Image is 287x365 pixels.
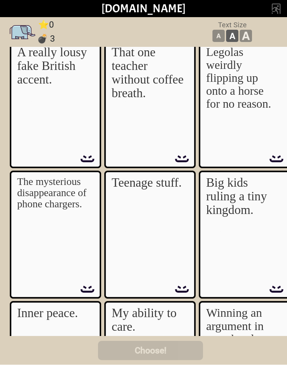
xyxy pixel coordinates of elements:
[17,46,90,87] p: A really lousy fake British accent.
[104,41,196,169] img: KBbrDoU2zy-MqAcPrpWXh-fc2PmDbggi-KDSw8wJ4nI-HhTJ9GlqAY.png
[206,176,279,217] p: Big kids ruling a tiny kingdom.
[17,176,90,210] p: The mysterious disappearance of phone chargers.
[112,176,185,190] p: Teenage stuff.
[206,307,279,359] p: Winning an argument in your head hours later.
[10,171,101,299] img: KBbrDoU2zy-MqAcPrpWXh-fc2PmDbggi-KDSw8wJ4nI-HhTJ9GlqAY.png
[178,20,287,30] p: Text Size
[112,46,185,100] p: That one teacher without coffee breath.
[49,20,54,30] span: 0
[10,41,101,169] img: KBbrDoU2zy-MqAcPrpWXh-fc2PmDbggi-KDSw8wJ4nI-HhTJ9GlqAY.png
[101,1,185,16] a: [DOMAIN_NAME]
[112,307,185,334] p: My ability to care.
[37,34,48,44] span: 💣
[206,46,279,110] p: Legolas weirdly flipping up onto a horse for no reason.
[269,2,287,16] img: exit.png
[37,18,55,32] td: ⭐
[50,34,55,44] span: 3
[17,307,90,320] p: Inner peace.
[104,171,196,299] img: KBbrDoU2zy-MqAcPrpWXh-fc2PmDbggi-KDSw8wJ4nI-HhTJ9GlqAY.png
[98,341,203,360] button: Choose!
